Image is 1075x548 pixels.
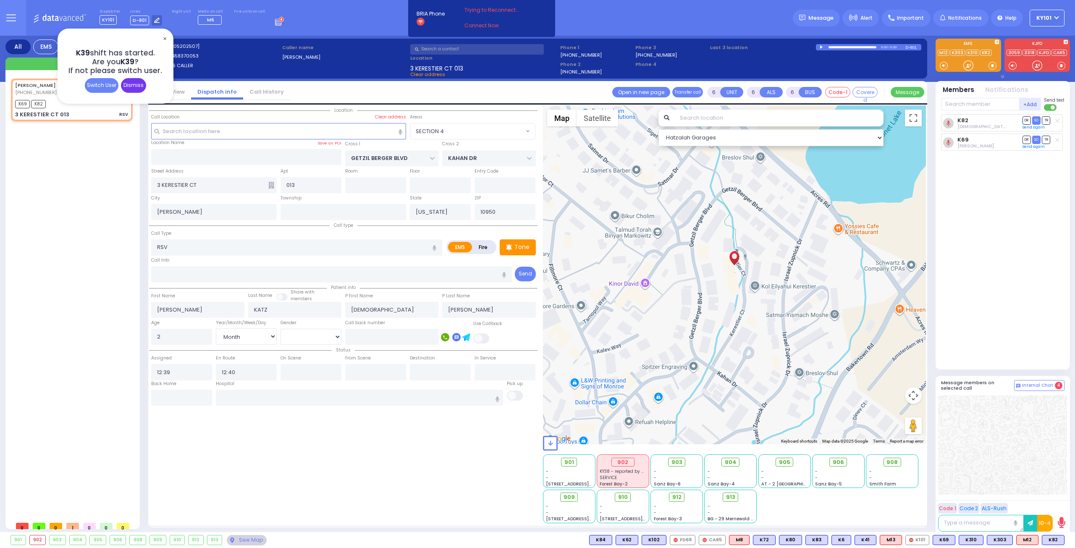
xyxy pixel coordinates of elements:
[172,9,191,14] label: Night unit
[936,42,1001,47] label: EMS
[227,535,266,545] div: See map
[890,42,897,52] div: 0:30
[888,42,890,52] div: /
[154,43,279,50] label: Cad:
[191,88,243,96] a: Dispatch info
[948,14,982,22] span: Notifications
[1036,14,1051,22] span: KY101
[1007,50,1022,56] a: 3059
[985,85,1028,95] button: Notifications
[68,49,162,75] h4: shift has started. Are you ? If not please switch user.
[833,458,844,467] span: 906
[987,535,1013,545] div: K303
[151,320,160,326] label: Age
[1055,382,1062,389] span: 4
[753,535,776,545] div: K72
[410,123,535,139] span: SECTION 4
[612,87,670,97] a: Open in new page
[546,481,625,487] span: [STREET_ADDRESS][PERSON_NAME]
[50,535,66,545] div: 903
[753,535,776,545] div: BLS
[151,114,180,121] label: Call Location
[720,87,743,97] button: UNIT
[725,458,737,467] span: 904
[600,475,617,481] span: SERVICE
[1030,10,1065,26] button: KY101
[1023,116,1031,124] span: DR
[933,535,955,545] div: K69
[831,535,851,545] div: BLS
[560,61,632,68] span: Phone 2
[110,535,126,545] div: 906
[50,523,62,529] span: 0
[708,481,735,487] span: Sanz Bay-4
[616,535,638,545] div: BLS
[1042,535,1065,545] div: K82
[216,320,277,326] div: Year/Month/Week/Day
[674,110,884,126] input: Search location
[1042,535,1065,545] div: BLS
[943,85,974,95] button: Members
[779,535,802,545] div: K80
[475,168,498,175] label: Entry Code
[76,48,90,58] span: K39
[248,292,272,299] label: Last Name
[317,140,341,146] label: Save as POI
[546,475,548,481] span: -
[345,355,371,362] label: From Scene
[699,535,726,545] div: CAR5
[710,44,816,51] label: Last 3 location
[234,9,265,14] label: Fire units on call
[410,168,420,175] label: Floor
[472,242,495,252] label: Fire
[799,15,805,21] img: message.svg
[464,22,531,29] a: Connect Now
[345,141,360,147] label: Cross 1
[805,535,828,545] div: BLS
[31,100,46,108] span: K82
[83,523,96,529] span: 0
[66,523,79,529] span: 1
[670,535,695,545] div: FD69
[327,284,360,291] span: Patient info
[959,535,983,545] div: BLS
[642,535,666,545] div: BLS
[1037,50,1051,56] a: KJFD
[410,55,557,62] label: Location
[1016,535,1038,545] div: M12
[959,535,983,545] div: K310
[941,380,1014,391] h5: Message members on selected call
[410,195,422,202] label: State
[600,481,628,487] span: Forest Bay-2
[729,535,750,545] div: ALS KJ
[151,195,160,202] label: City
[957,143,994,149] span: Yoel Mayer Goldberger
[1020,98,1041,110] button: +Add
[515,267,536,281] button: Send
[151,293,175,299] label: First Name
[473,320,502,327] label: Use Callback
[779,458,790,467] span: 905
[345,168,358,175] label: Room
[151,355,172,362] label: Assigned
[564,493,575,501] span: 909
[815,468,818,475] span: -
[448,242,472,252] label: EMS
[16,523,29,529] span: 0
[708,509,710,516] span: -
[216,380,234,387] label: Hospital
[546,509,548,516] span: -
[672,493,682,501] span: 912
[761,481,823,487] span: AT - 2 [GEOGRAPHIC_DATA]
[464,6,531,14] span: Trying to Reconnect...
[600,468,651,475] span: KY38 - reported by KY42
[869,475,872,481] span: -
[779,535,802,545] div: BLS
[281,195,302,202] label: Township
[831,535,851,545] div: K6
[726,493,735,501] span: 913
[514,243,530,252] p: Tone
[189,535,203,545] div: 912
[130,16,149,25] span: D-801
[410,71,445,78] span: Clear address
